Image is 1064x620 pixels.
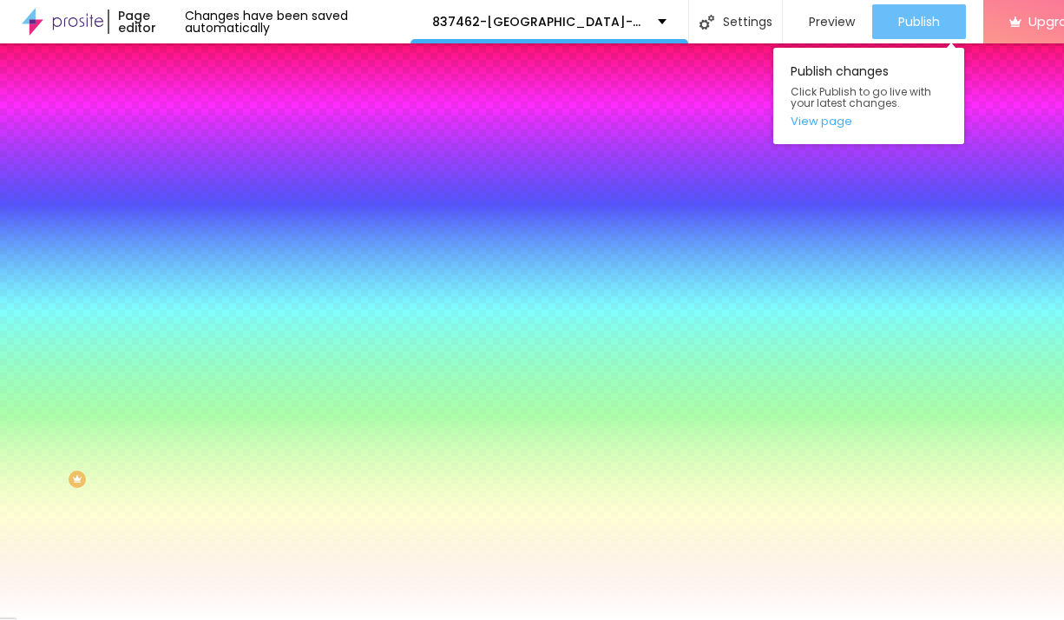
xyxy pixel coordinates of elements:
p: 837462-[GEOGRAPHIC_DATA]-[GEOGRAPHIC_DATA]-[PERSON_NAME][GEOGRAPHIC_DATA] 196 [432,16,645,28]
a: View page [791,115,947,127]
button: Publish [872,4,966,39]
span: Preview [809,15,855,29]
img: Icone [699,15,714,30]
div: Changes have been saved automatically [185,10,410,34]
button: Preview [783,4,872,39]
span: Publish [898,15,940,29]
span: Click Publish to go live with your latest changes. [791,86,947,109]
div: Publish changes [773,48,964,144]
div: Page editor [108,10,184,34]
